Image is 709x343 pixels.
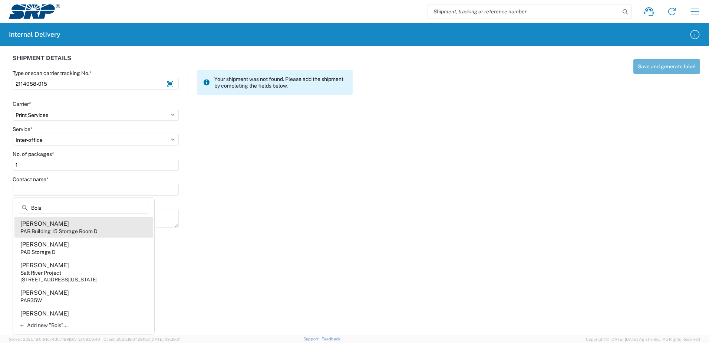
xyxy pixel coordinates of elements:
span: Client: 2025.19.0-129fbcf [103,337,181,342]
div: [STREET_ADDRESS][US_STATE] [20,276,98,283]
span: [DATE] 09:39:01 [151,337,181,342]
div: [PERSON_NAME] [20,241,69,249]
input: Shipment, tracking or reference number [428,4,620,19]
div: [PERSON_NAME] [20,289,69,297]
h2: Internal Delivery [9,30,60,39]
label: Carrier [13,101,31,107]
a: Feedback [321,337,340,341]
div: PAB35W [20,297,42,304]
div: Salt River Project [20,269,61,276]
label: Service [13,126,33,133]
span: Your shipment was not found. Please add the shipment by completing the fields below. [214,76,347,89]
span: Server: 2025.19.0-91c74307f99 [9,337,100,342]
div: [PERSON_NAME] [20,310,69,318]
div: PAB Storage D [20,249,56,255]
span: Copyright © [DATE]-[DATE] Agistix Inc., All Rights Reserved [586,336,700,343]
img: srp [9,4,60,19]
div: SHIPMENT DETAILS [13,55,353,70]
div: PAB Building 15 Storage Room D [20,228,98,235]
label: No. of packages [13,151,54,157]
label: Contact name [13,176,49,183]
div: [PERSON_NAME] [20,261,69,269]
span: [DATE] 09:50:40 [69,337,100,342]
span: Add new "Bois"... [27,322,67,329]
div: [PERSON_NAME] [20,220,69,228]
a: Support [303,337,322,341]
label: Type or scan carrier tracking No. [13,70,92,76]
